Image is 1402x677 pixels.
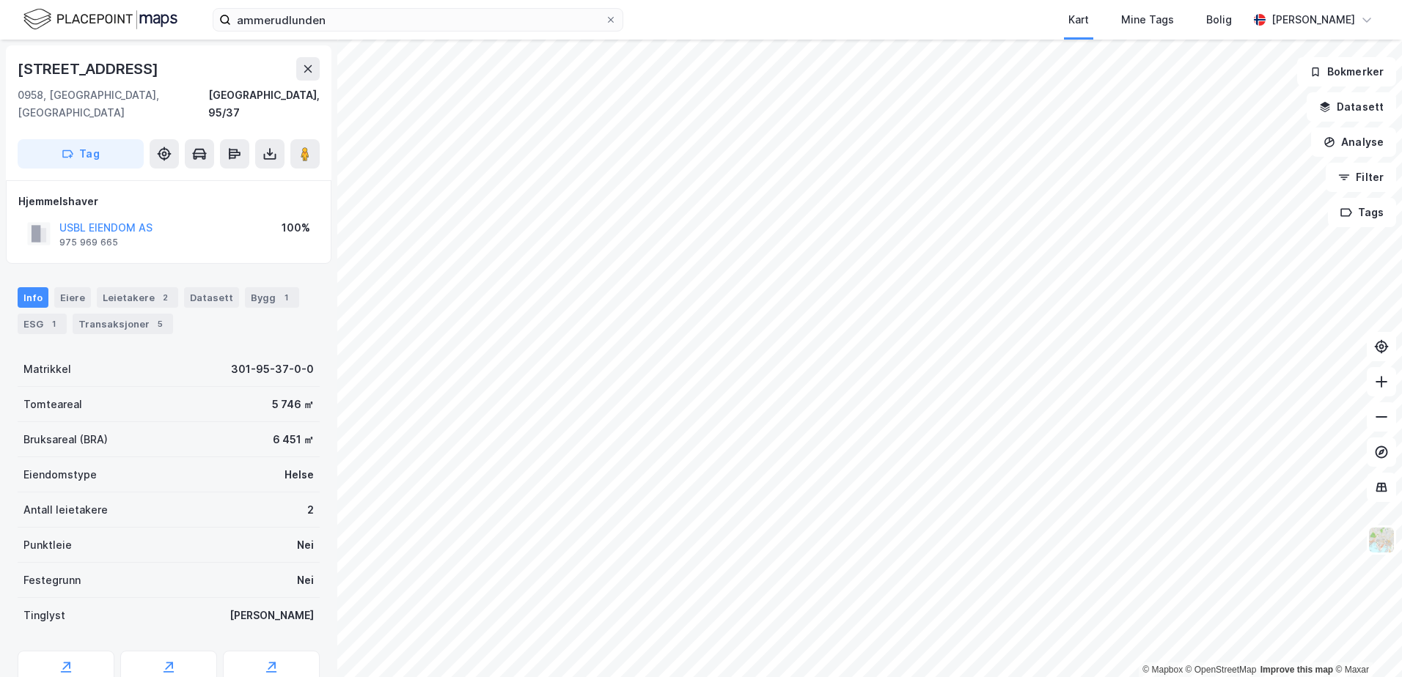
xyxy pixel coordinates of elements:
[23,571,81,589] div: Festegrunn
[184,287,239,308] div: Datasett
[297,536,314,554] div: Nei
[23,501,108,519] div: Antall leietakere
[1326,163,1396,192] button: Filter
[1260,665,1333,675] a: Improve this map
[46,317,61,331] div: 1
[208,86,320,122] div: [GEOGRAPHIC_DATA], 95/37
[18,287,48,308] div: Info
[1368,526,1395,554] img: Z
[285,466,314,484] div: Helse
[231,9,605,31] input: Søk på adresse, matrikkel, gårdeiere, leietakere eller personer
[73,314,173,334] div: Transaksjoner
[23,360,71,378] div: Matrikkel
[1142,665,1183,675] a: Mapbox
[23,607,65,624] div: Tinglyst
[1328,198,1396,227] button: Tags
[97,287,178,308] div: Leietakere
[23,536,72,554] div: Punktleie
[282,219,310,237] div: 100%
[245,287,299,308] div: Bygg
[297,571,314,589] div: Nei
[23,396,82,413] div: Tomteareal
[1068,11,1089,29] div: Kart
[1186,665,1257,675] a: OpenStreetMap
[231,360,314,378] div: 301-95-37-0-0
[18,139,144,169] button: Tag
[307,501,314,519] div: 2
[18,193,319,210] div: Hjemmelshaver
[158,290,172,305] div: 2
[18,86,208,122] div: 0958, [GEOGRAPHIC_DATA], [GEOGRAPHIC_DATA]
[23,466,97,484] div: Eiendomstype
[273,431,314,448] div: 6 451 ㎡
[23,431,108,448] div: Bruksareal (BRA)
[1311,127,1396,157] button: Analyse
[23,7,177,32] img: logo.f888ab2527a4732fd821a326f86c7f29.svg
[230,607,314,624] div: [PERSON_NAME]
[1271,11,1355,29] div: [PERSON_NAME]
[18,57,161,81] div: [STREET_ADDRESS]
[54,287,91,308] div: Eiere
[1297,57,1396,86] button: Bokmerker
[1121,11,1174,29] div: Mine Tags
[279,290,293,305] div: 1
[1206,11,1232,29] div: Bolig
[59,237,118,248] div: 975 969 665
[153,317,167,331] div: 5
[1329,607,1402,677] iframe: Chat Widget
[1307,92,1396,122] button: Datasett
[1329,607,1402,677] div: Kontrollprogram for chat
[272,396,314,413] div: 5 746 ㎡
[18,314,67,334] div: ESG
